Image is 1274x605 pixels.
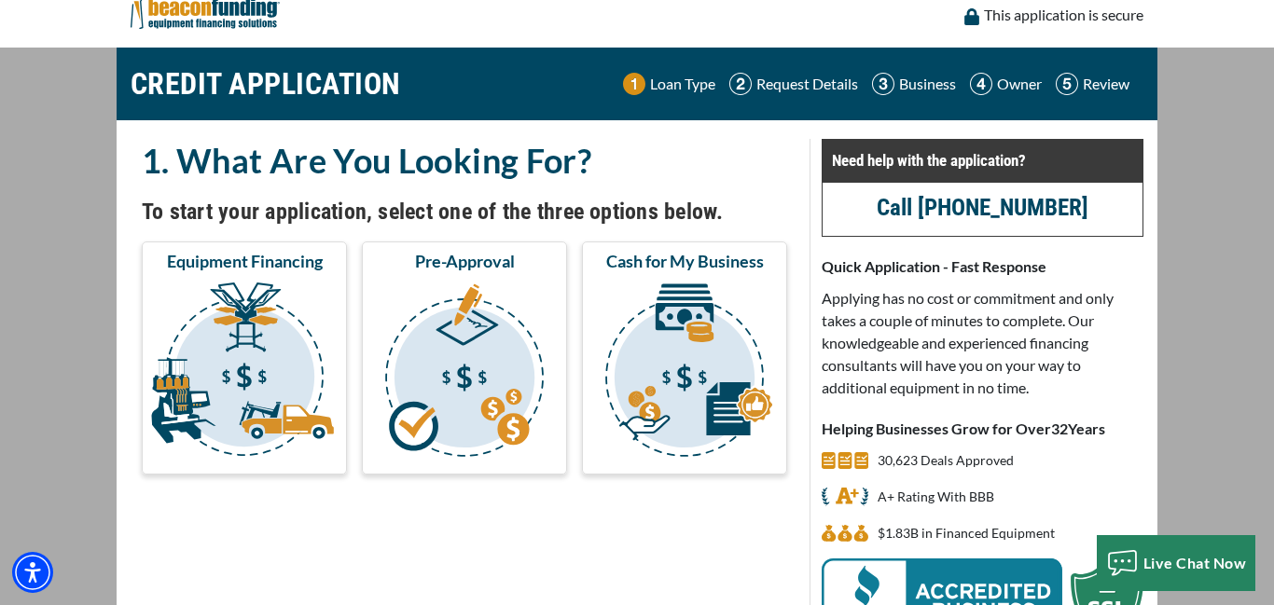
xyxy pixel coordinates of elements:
[145,280,343,466] img: Equipment Financing
[415,250,515,272] span: Pre-Approval
[878,522,1055,544] p: $1,827,902,558 in Financed Equipment
[142,241,347,474] button: Equipment Financing
[984,4,1143,26] p: This application is secure
[997,73,1042,95] p: Owner
[970,73,992,95] img: Step 4
[12,552,53,593] div: Accessibility Menu
[1143,554,1247,571] span: Live Chat Now
[878,486,994,508] p: A+ Rating With BBB
[167,250,323,272] span: Equipment Financing
[142,196,787,227] h4: To start your application, select one of the three options below.
[1083,73,1129,95] p: Review
[142,139,787,182] h2: 1. What Are You Looking For?
[822,418,1143,440] p: Helping Businesses Grow for Over Years
[899,73,956,95] p: Business
[964,8,979,25] img: lock icon to convery security
[877,194,1088,221] a: call (847) 897-2499
[729,73,752,95] img: Step 2
[131,57,401,111] h1: CREDIT APPLICATION
[586,280,783,466] img: Cash for My Business
[582,241,787,474] button: Cash for My Business
[623,73,645,95] img: Step 1
[650,73,715,95] p: Loan Type
[1051,419,1068,437] span: 32
[832,149,1133,172] p: Need help with the application?
[606,250,764,272] span: Cash for My Business
[1056,73,1078,95] img: Step 5
[1097,535,1256,591] button: Live Chat Now
[872,73,894,95] img: Step 3
[822,287,1143,399] p: Applying has no cost or commitment and only takes a couple of minutes to complete. Our knowledgea...
[878,449,1014,472] p: 30,623 Deals Approved
[756,73,858,95] p: Request Details
[362,241,567,474] button: Pre-Approval
[366,280,563,466] img: Pre-Approval
[822,255,1143,278] p: Quick Application - Fast Response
